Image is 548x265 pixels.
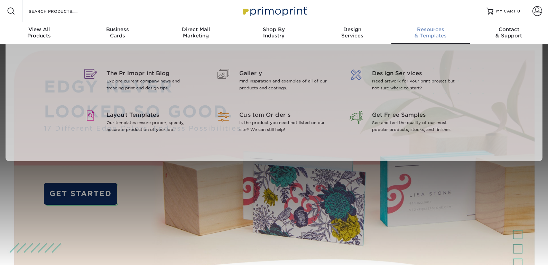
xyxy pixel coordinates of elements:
div: & Templates [391,26,470,39]
a: Shop ByIndustry [235,22,313,44]
a: The Primoprint Blog Explore current company news and trending print and design tips. [80,61,203,103]
span: Contact [470,26,548,33]
a: Layout Templates Our templates ensure proper, speedy, accurate production of your job. [80,103,203,144]
div: Cards [78,26,156,39]
span: Design Services [372,69,462,78]
a: Contact& Support [470,22,548,44]
span: Layout Templates [106,111,196,119]
div: Industry [235,26,313,39]
p: See and feel the quality of our most popular products, stocks, and finishes. [372,119,462,133]
input: SEARCH PRODUCTS..... [28,7,95,15]
span: Get Free Samples [372,111,462,119]
a: Resources& Templates [391,22,470,44]
span: 0 [517,9,520,14]
span: The Primoprint Blog [106,69,196,78]
a: Direct MailMarketing [157,22,235,44]
span: Gallery [239,69,329,78]
div: Services [313,26,391,39]
p: Find inspiration and examples of all of our products and coatings. [239,78,329,91]
a: DesignServices [313,22,391,44]
span: MY CART [496,8,516,14]
span: Custom Orders [239,111,329,119]
div: & Support [470,26,548,39]
a: Get Free Samples See and feel the quality of our most popular products, stocks, and finishes. [346,103,468,144]
span: Design [313,26,391,33]
span: Shop By [235,26,313,33]
a: Custom Orders Is the product you need not listed on our site? We can still help! [213,103,335,144]
span: Direct Mail [157,26,235,33]
p: Is the product you need not listed on our site? We can still help! [239,119,329,133]
p: Need artwork for your print project but not sure where to start? [372,78,462,91]
span: Resources [391,26,470,33]
a: Design Services Need artwork for your print project but not sure where to start? [346,61,468,103]
img: Primoprint [240,3,309,18]
a: BusinessCards [78,22,156,44]
a: Gallery Find inspiration and examples of all of our products and coatings. [213,61,335,103]
p: Our templates ensure proper, speedy, accurate production of your job. [106,119,196,133]
div: Marketing [157,26,235,39]
span: Business [78,26,156,33]
p: Explore current company news and trending print and design tips. [106,78,196,91]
